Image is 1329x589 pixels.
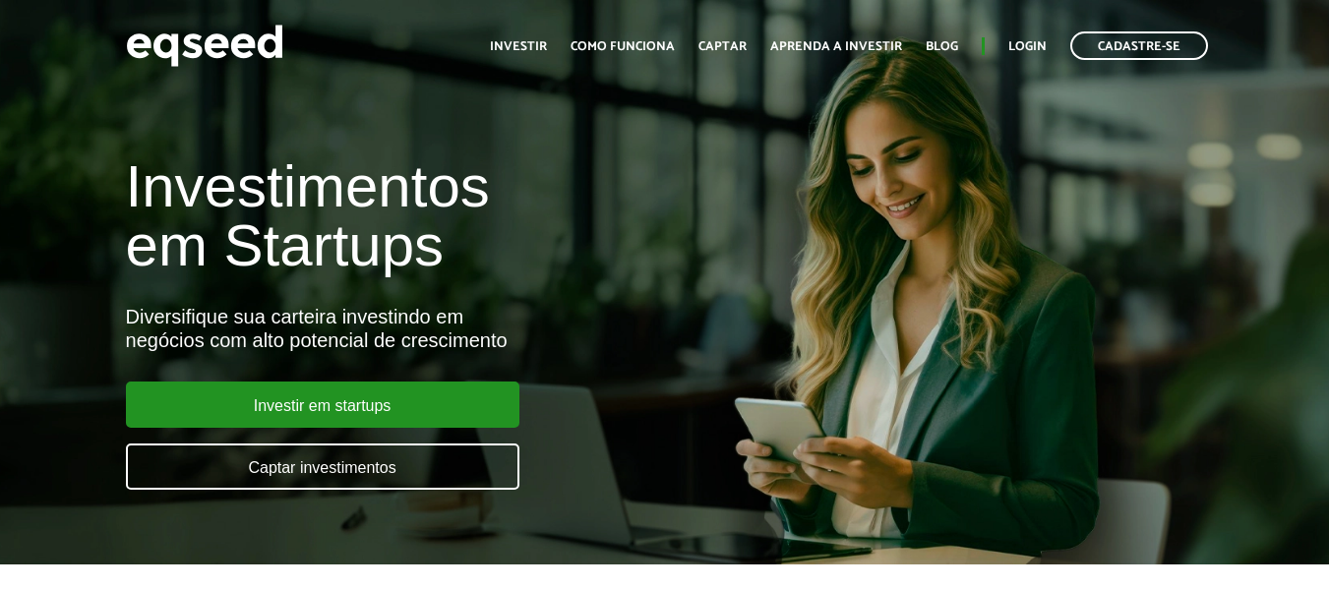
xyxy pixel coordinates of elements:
[571,40,675,53] a: Como funciona
[926,40,958,53] a: Blog
[126,305,761,352] div: Diversifique sua carteira investindo em negócios com alto potencial de crescimento
[1008,40,1047,53] a: Login
[126,157,761,275] h1: Investimentos em Startups
[126,382,519,428] a: Investir em startups
[126,443,519,490] a: Captar investimentos
[698,40,747,53] a: Captar
[1070,31,1208,60] a: Cadastre-se
[490,40,547,53] a: Investir
[126,20,283,72] img: EqSeed
[770,40,902,53] a: Aprenda a investir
